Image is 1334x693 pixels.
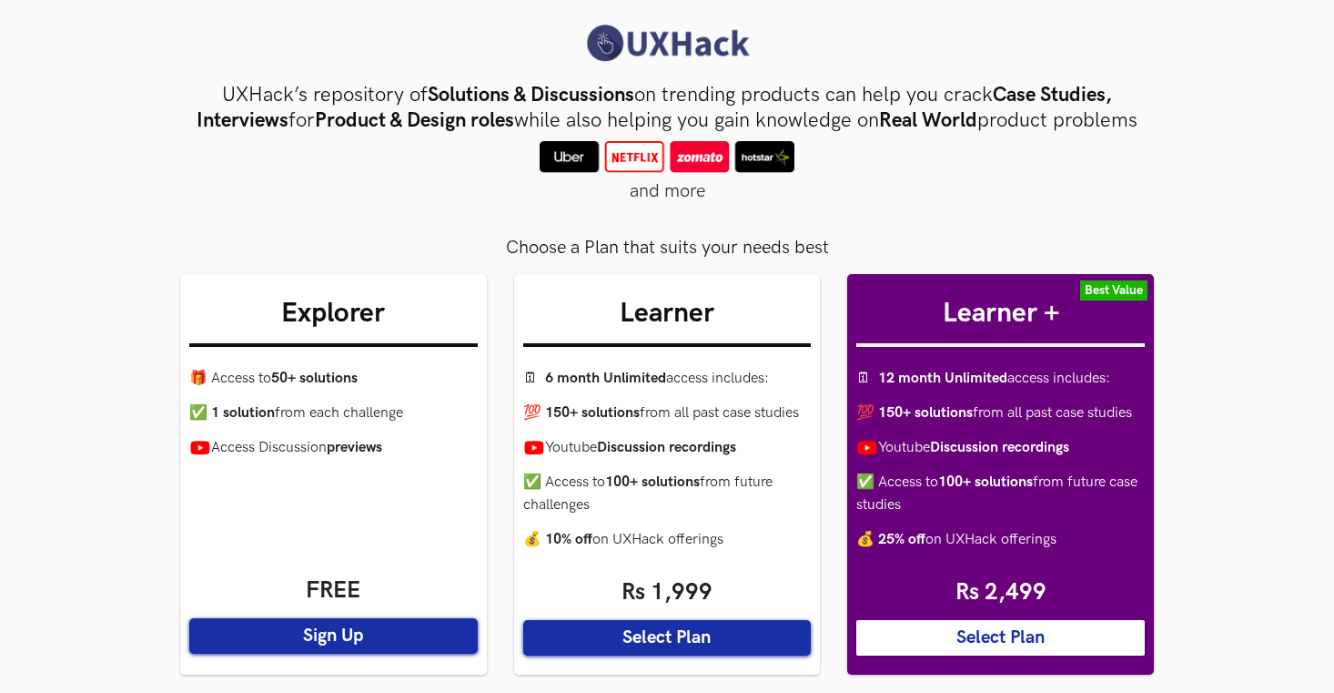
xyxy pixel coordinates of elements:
li: from all past case studies [856,402,1145,424]
span: 💰 [523,528,545,550]
div: Choose a Plan that suits your needs best [180,228,1154,260]
li: Youtube [856,436,1145,459]
strong: 25% off [878,531,925,548]
li: access includes : [856,367,1145,390]
li: on UXHack offerings [856,528,1145,551]
span: ✅ [523,471,545,493]
li: Access to from future case studies [856,471,1145,516]
span: 🗓 [523,367,545,389]
li: from all past case studies [523,402,812,424]
strong: 100+ solutions [938,474,1033,491]
strong: Solutions & Discussions [428,83,634,107]
label: Best Value [1080,280,1147,301]
h3: Learner [523,296,812,347]
span: Rs 1,999 [523,578,812,606]
strong: Real World [879,108,977,133]
strong: 10% off [545,531,592,548]
strong: 50+ solutions [271,370,358,387]
h3: UXHack’s repository of on trending products can help you crack for while also helping you gain kn... [194,83,1140,134]
img: sample-icons.png [540,141,794,173]
span: 💰 [856,528,878,550]
span: ✅ [856,471,878,493]
strong: Discussion recordings [930,439,1069,456]
span: 🗓 [856,367,878,389]
strong: 6 month Unlimited [545,370,666,387]
strong: 100+ solutions [605,474,700,491]
li: Access to from future challenges [523,471,812,516]
strong: 150+ solutions [545,404,640,422]
button: Sign Up [189,618,478,654]
span: Rs 2,499 [856,578,1145,606]
span: 💯 [523,402,545,423]
button: Select Plan [523,620,812,656]
div: and more [180,141,1154,178]
li: on UXHack offerings [523,528,812,551]
h3: Explorer [189,296,478,347]
li: Access to [189,367,478,390]
span: 🎁 [189,367,211,389]
img: Youtube icon [523,441,545,455]
strong: 1 solution [211,404,275,422]
strong: Case Studies, Interviews [197,83,1112,133]
strong: 150+ solutions [878,404,973,422]
h3: Learner + [856,296,1145,347]
img: Youtube icon [189,441,211,455]
strong: Discussion recordings [597,439,736,456]
strong: Product & Design roles [315,108,514,133]
li: Access Discussion [189,436,478,459]
span: 💯 [856,402,878,423]
strong: previews [327,439,382,456]
li: from each challenge [189,402,478,424]
li: access includes : [523,367,812,390]
img: Youtube icon [856,441,878,455]
span: ✅ [189,402,211,423]
button: Select Plan [856,620,1145,656]
span: FREE [189,576,478,605]
img: UXHack [581,23,753,64]
li: Youtube [523,436,812,459]
strong: 12 month Unlimited [878,370,1007,387]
